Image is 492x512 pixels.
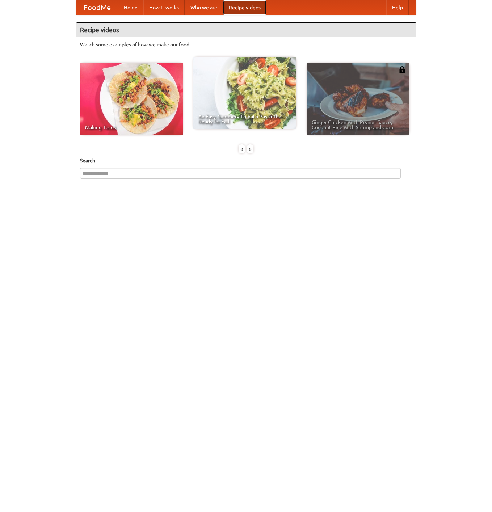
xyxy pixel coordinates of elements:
a: Home [118,0,143,15]
a: An Easy, Summery Tomato Pasta That's Ready for Fall [193,57,296,129]
h4: Recipe videos [76,23,416,37]
a: Who we are [185,0,223,15]
span: Making Tacos [85,125,178,130]
img: 483408.png [399,66,406,73]
div: » [247,144,253,153]
a: How it works [143,0,185,15]
a: Help [386,0,409,15]
a: FoodMe [76,0,118,15]
a: Making Tacos [80,63,183,135]
div: « [239,144,245,153]
a: Recipe videos [223,0,266,15]
p: Watch some examples of how we make our food! [80,41,412,48]
span: An Easy, Summery Tomato Pasta That's Ready for Fall [198,114,291,124]
h5: Search [80,157,412,164]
